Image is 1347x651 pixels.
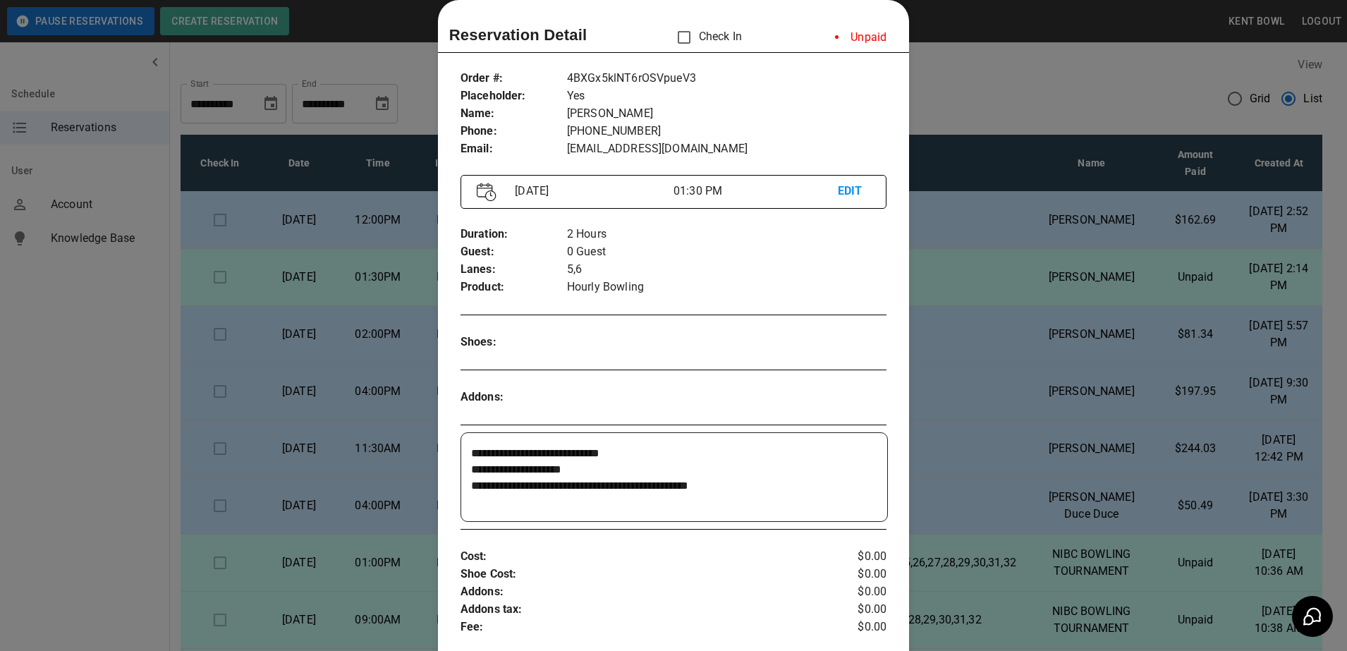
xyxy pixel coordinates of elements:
[816,601,887,619] p: $0.00
[461,334,567,351] p: Shoes :
[477,183,496,202] img: Vector
[816,583,887,601] p: $0.00
[461,243,567,261] p: Guest :
[461,226,567,243] p: Duration :
[567,87,886,105] p: Yes
[461,548,816,566] p: Cost :
[816,548,887,566] p: $0.00
[567,226,886,243] p: 2 Hours
[461,261,567,279] p: Lanes :
[461,70,567,87] p: Order # :
[461,123,567,140] p: Phone :
[567,243,886,261] p: 0 Guest
[461,389,567,406] p: Addons :
[461,279,567,296] p: Product :
[567,105,886,123] p: [PERSON_NAME]
[669,23,742,52] p: Check In
[567,279,886,296] p: Hourly Bowling
[461,619,816,636] p: Fee :
[461,566,816,583] p: Shoe Cost :
[673,183,838,200] p: 01:30 PM
[567,261,886,279] p: 5,6
[461,140,567,158] p: Email :
[461,583,816,601] p: Addons :
[461,601,816,619] p: Addons tax :
[567,70,886,87] p: 4BXGx5klNT6rOSVpueV3
[838,183,871,200] p: EDIT
[461,105,567,123] p: Name :
[567,140,886,158] p: [EMAIL_ADDRESS][DOMAIN_NAME]
[816,619,887,636] p: $0.00
[461,87,567,105] p: Placeholder :
[816,566,887,583] p: $0.00
[567,123,886,140] p: [PHONE_NUMBER]
[449,23,587,47] p: Reservation Detail
[824,23,898,51] li: Unpaid
[509,183,673,200] p: [DATE]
